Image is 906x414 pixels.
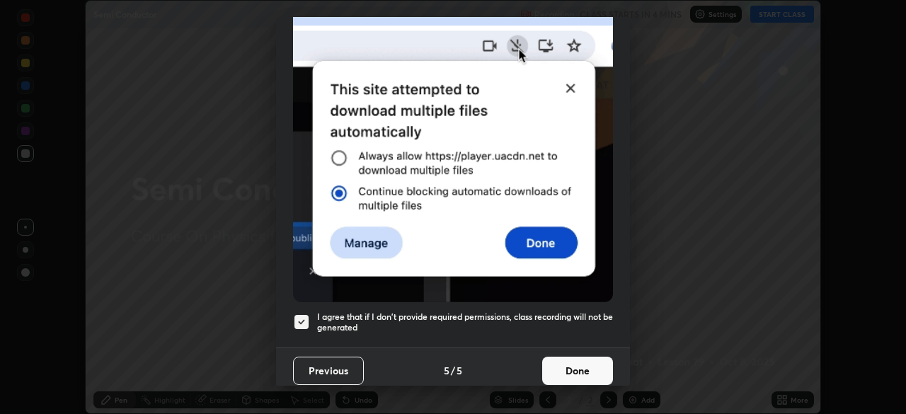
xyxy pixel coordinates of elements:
h4: / [451,363,455,378]
button: Done [542,357,613,385]
h4: 5 [444,363,449,378]
h4: 5 [457,363,462,378]
button: Previous [293,357,364,385]
h5: I agree that if I don't provide required permissions, class recording will not be generated [317,311,613,333]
